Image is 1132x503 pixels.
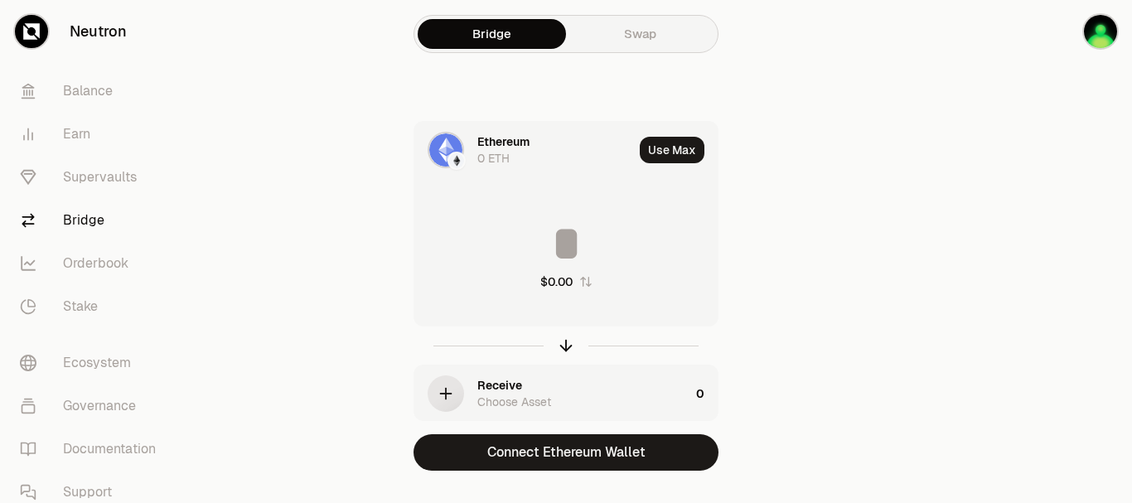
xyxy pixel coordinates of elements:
button: Use Max [640,137,704,163]
a: Documentation [7,428,179,471]
div: Ethereum [477,133,530,150]
img: animesh [1084,15,1117,48]
div: ReceiveChoose Asset [414,365,689,422]
a: Governance [7,385,179,428]
a: Earn [7,113,179,156]
a: Supervaults [7,156,179,199]
button: ReceiveChoose Asset0 [414,365,718,422]
div: Receive [477,377,522,394]
a: Orderbook [7,242,179,285]
img: ETH Logo [429,133,462,167]
a: Balance [7,70,179,113]
button: $0.00 [540,273,593,290]
button: Connect Ethereum Wallet [414,434,718,471]
img: Ethereum Logo [449,153,464,168]
div: Choose Asset [477,394,551,410]
div: $0.00 [540,273,573,290]
a: Bridge [7,199,179,242]
div: ETH LogoEthereum LogoEthereum0 ETH [414,122,633,178]
div: 0 [696,365,718,422]
a: Bridge [418,19,566,49]
div: 0 ETH [477,150,510,167]
a: Stake [7,285,179,328]
a: Ecosystem [7,341,179,385]
a: Swap [566,19,714,49]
